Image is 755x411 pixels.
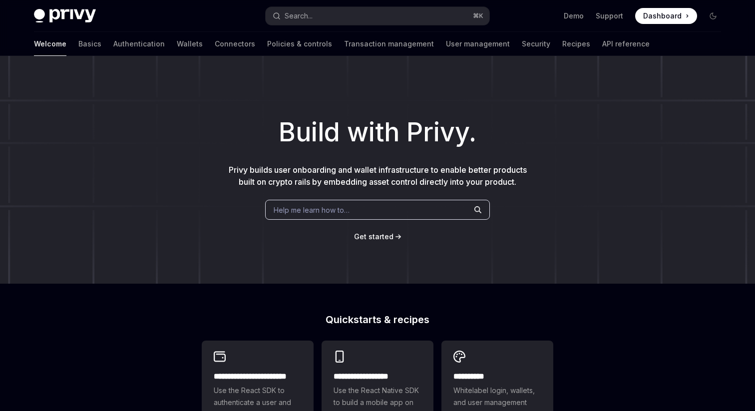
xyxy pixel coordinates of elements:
[522,32,550,56] a: Security
[285,10,313,22] div: Search...
[229,165,527,187] span: Privy builds user onboarding and wallet infrastructure to enable better products built on crypto ...
[602,32,650,56] a: API reference
[215,32,255,56] a: Connectors
[354,232,393,242] a: Get started
[266,7,489,25] button: Search...⌘K
[202,315,553,325] h2: Quickstarts & recipes
[267,32,332,56] a: Policies & controls
[564,11,584,21] a: Demo
[705,8,721,24] button: Toggle dark mode
[635,8,697,24] a: Dashboard
[34,32,66,56] a: Welcome
[596,11,623,21] a: Support
[473,12,483,20] span: ⌘ K
[562,32,590,56] a: Recipes
[643,11,682,21] span: Dashboard
[113,32,165,56] a: Authentication
[354,232,393,241] span: Get started
[446,32,510,56] a: User management
[34,9,96,23] img: dark logo
[16,113,739,152] h1: Build with Privy.
[274,205,350,215] span: Help me learn how to…
[344,32,434,56] a: Transaction management
[78,32,101,56] a: Basics
[177,32,203,56] a: Wallets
